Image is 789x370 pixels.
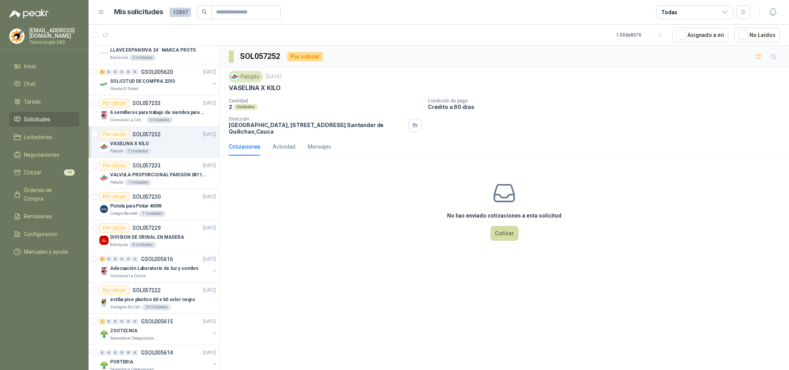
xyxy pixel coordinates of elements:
p: Colegio Bennett [110,211,137,217]
p: Dirección [229,116,405,122]
p: SOL057222 [132,288,161,293]
div: 4 Unidades [129,242,156,248]
p: [DATE] [203,162,216,169]
div: 0 [99,350,105,355]
p: GSOL005620 [141,69,173,75]
p: [DATE] [266,73,281,80]
div: 0 [132,319,138,324]
p: Adecuación Laboratorio de luz y sombra [110,265,198,272]
a: Inicio [9,59,79,74]
p: DIVISION DE ORINAL EN MADERA [110,234,184,241]
div: Por cotizar [99,286,129,295]
span: Manuales y ayuda [24,248,68,256]
div: Por cotizar [99,192,129,201]
p: LLAVE EXPANSIVA 24¨ MARCA PROTO [110,47,196,54]
span: Tareas [24,97,41,106]
div: 0 [132,256,138,262]
p: [DATE] [203,69,216,76]
span: Inicio [24,62,36,70]
div: 0 [119,350,125,355]
p: SOL057253 [132,100,161,106]
div: 0 [112,350,118,355]
p: Biocirculo [110,55,128,61]
button: Cotizar [491,226,518,241]
p: Cantidad [229,98,422,104]
span: Licitaciones [24,133,52,141]
div: Actividad [273,142,295,151]
p: [DATE] [203,100,216,107]
p: GSOL005614 [141,350,173,355]
p: Panela El Trébol [110,86,138,92]
p: [GEOGRAPHIC_DATA], [STREET_ADDRESS] Santander de Quilichao , Cauca [229,122,405,135]
p: SOL057230 [132,194,161,199]
img: Company Logo [10,29,24,44]
div: 0 [112,319,118,324]
p: SOL057229 [132,225,161,231]
button: No Leídos [734,28,780,42]
p: Salamanca Oleaginosas SAS [110,335,159,342]
a: Por cotizarSOL057233[DATE] Company LogoVALVULA PROPORCIONAL PARISON 0811404612 / 4WRPEH6C4 REXROT... [89,158,219,189]
p: Tornicomple SAS [29,40,79,45]
img: Company Logo [99,80,109,89]
p: ZOOTECNIA [110,327,137,335]
p: [DATE] [203,224,216,232]
div: 1 - 50 de 8570 [616,29,666,41]
span: 13897 [169,8,191,17]
span: Configuración [24,230,58,238]
div: Por cotizar [99,161,129,170]
img: Company Logo [99,173,109,182]
p: VASELINA X KILO [229,84,281,92]
button: Asignado a mi [672,28,728,42]
p: VASELINA X KILO [110,140,149,147]
div: 0 [132,350,138,355]
img: Company Logo [99,111,109,120]
p: PORTERIA [110,358,133,366]
a: 6 0 0 0 0 0 GSOL005620[DATE] Company LogoSOLICITUD DE COMPRA 2293Panela El Trébol [99,67,218,92]
span: Órdenes de Compra [24,186,72,203]
div: 0 [119,256,125,262]
p: Gimnasio La Colina [110,273,146,279]
a: Cotizar14 [9,165,79,180]
div: Por cotizar [99,130,129,139]
div: 0 [112,256,118,262]
div: 0 [106,350,112,355]
p: Patojito [110,148,123,154]
span: 14 [64,169,75,176]
div: 0 [119,319,125,324]
h1: Mis solicitudes [114,7,163,18]
img: Company Logo [99,360,109,370]
span: Solicitudes [24,115,50,124]
a: Tareas [9,94,79,109]
a: Por cotizarSOL057252[DATE] Company LogoVASELINA X KILOPatojito2 Unidades [89,127,219,158]
div: 0 [126,69,131,75]
a: Por cotizarSOL057260[DATE] Company LogoLLAVE EXPANSIVA 24¨ MARCA PROTOBiocirculo2 Unidades [89,33,219,64]
div: Unidades [234,104,258,110]
p: Crédito a 60 días [428,104,786,110]
div: 1 [99,319,105,324]
div: Por cotizar [287,52,323,61]
p: [DATE] [203,256,216,263]
img: Company Logo [99,329,109,338]
div: 2 Unidades [125,148,151,154]
div: 0 [126,350,131,355]
p: Pistola para Pintar 400W [110,203,162,210]
p: VALVULA PROPORCIONAL PARISON 0811404612 / 4WRPEH6C4 REXROTH [110,171,206,179]
div: 2 Unidades [129,55,156,61]
p: Gimnasio La Colina [110,117,145,123]
a: Negociaciones [9,147,79,162]
a: Licitaciones [9,130,79,144]
a: Por cotizarSOL057230[DATE] Company LogoPistola para Pintar 400WColegio Bennett1 Unidades [89,189,219,220]
span: Remisiones [24,212,52,221]
p: 6 semilleros para trabajo de siembra para estudiantes en la granja [110,109,206,116]
div: 6 Unidades [146,117,173,123]
div: Todas [661,8,677,17]
div: Patojito [229,71,263,82]
p: Condición de pago [428,98,786,104]
div: 5 [99,256,105,262]
span: Cotizar [24,168,42,177]
p: [EMAIL_ADDRESS][DOMAIN_NAME] [29,28,79,39]
a: Configuración [9,227,79,241]
img: Company Logo [99,49,109,58]
p: Patojito [110,179,123,186]
a: Manuales y ayuda [9,244,79,259]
